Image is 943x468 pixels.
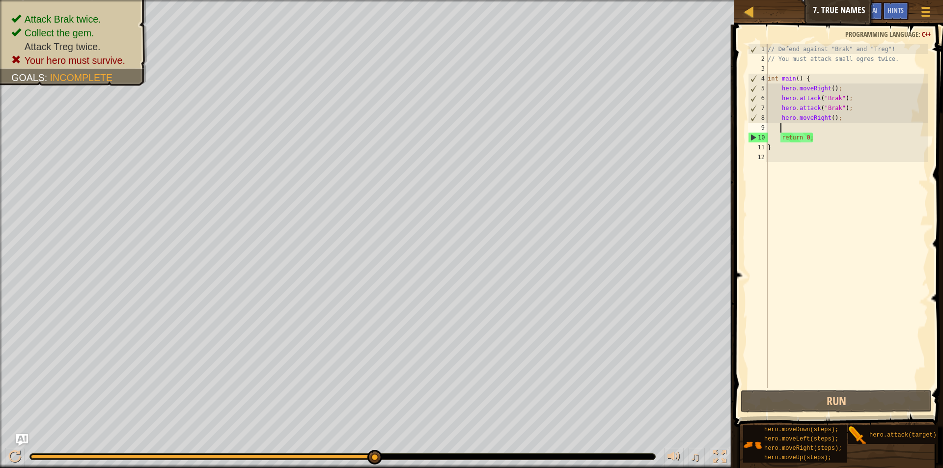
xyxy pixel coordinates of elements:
div: 5 [749,83,768,93]
div: 8 [749,113,768,123]
img: portrait.png [848,426,867,445]
li: Your hero must survive. [11,54,137,67]
span: Collect the gem. [25,28,94,38]
span: ♫ [691,449,700,464]
span: Programming language [845,29,918,39]
div: 10 [749,133,768,142]
img: portrait.png [743,436,762,454]
div: 2 [748,54,768,64]
button: Toggle fullscreen [710,448,729,468]
button: Show game menu [914,2,938,25]
span: Attack Brak twice. [25,14,101,25]
span: C++ [922,29,931,39]
span: Goals [11,72,45,83]
div: 3 [748,64,768,74]
div: 1 [749,44,768,54]
button: Adjust volume [664,448,684,468]
span: hero.moveDown(steps); [764,426,838,433]
span: Hints [888,5,904,15]
button: Ask AI [856,2,883,20]
div: 9 [748,123,768,133]
li: Collect the gem. [11,26,137,40]
span: : [45,72,50,83]
div: 12 [748,152,768,162]
span: hero.moveLeft(steps); [764,436,838,442]
div: 4 [749,74,768,83]
button: Run [741,390,932,413]
button: Ctrl + P: Play [5,448,25,468]
span: Attack Treg twice. [25,41,101,52]
div: 7 [749,103,768,113]
li: Attack Treg twice. [11,40,137,54]
span: hero.moveRight(steps); [764,445,842,452]
div: 6 [749,93,768,103]
div: 11 [748,142,768,152]
span: Ask AI [861,5,878,15]
li: Attack Brak twice. [11,12,137,26]
span: hero.attack(target); [869,432,940,439]
span: hero.moveUp(steps); [764,454,832,461]
span: : [918,29,922,39]
span: Your hero must survive. [25,55,125,66]
button: ♫ [689,448,705,468]
button: Ask AI [16,434,28,446]
span: Incomplete [50,72,112,83]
